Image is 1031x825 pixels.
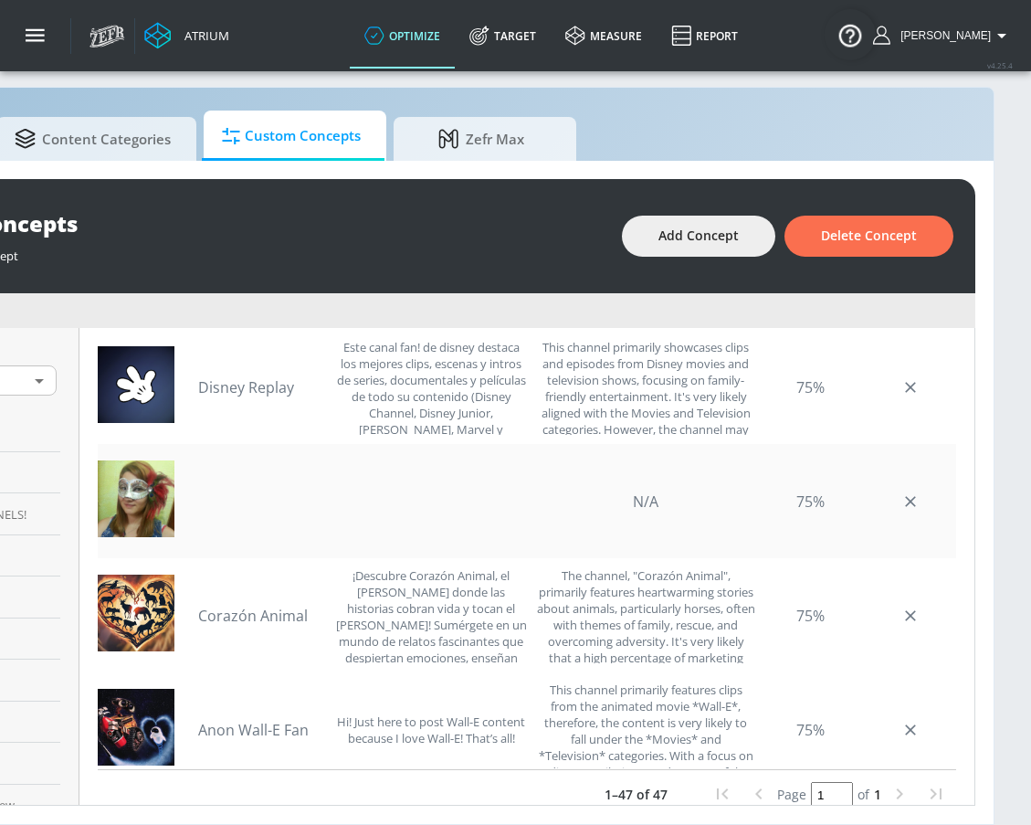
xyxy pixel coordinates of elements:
img: UCvQ1xM3IwZtXx1pSlCuXXPA [98,460,174,537]
span: Zefr Max [412,117,551,161]
button: Delete Concept [784,216,953,257]
a: Target [455,3,551,69]
div: 75% [764,339,856,435]
span: Custom Concepts [222,114,361,158]
img: UCmPgSHBu6xzIq8tnM3dMYgg [98,346,174,423]
div: Hi! Just here to post Wall-E content because I love Wall-E! That’s all! [335,682,527,777]
div: 75% [764,453,856,549]
a: Anon Wall-E Fan [198,720,326,740]
input: page [811,782,853,806]
span: Content Categories [15,117,171,161]
img: UC0Dm-76qGfl1Dml5j4-FlRQ [98,575,174,651]
span: login as: aracely.alvarenga@zefr.com [893,29,991,42]
a: Disney Replay [198,377,326,397]
a: optimize [350,3,455,69]
div: Atrium [177,27,229,44]
a: measure [551,3,657,69]
a: Corazón Animal [198,606,326,626]
div: 75% [764,682,856,777]
button: [PERSON_NAME] [873,25,1013,47]
img: UCLFldYI2jQFK9q__CFT1kGw [98,689,174,766]
div: Set page and press "Enter" [777,782,881,806]
div: ¡Descubre Corazón Animal, el refugio donde las historias cobran vida y tocan el alma! Sumérgete e... [335,567,527,663]
div: 75% [764,567,856,663]
div: Este canal fan! de disney destaca los mejores clips, escenas y intros de series, documentales y p... [335,339,527,435]
div: This channel primarily features clips from the animated movie *Wall-E*, therefore, the content is... [536,682,755,777]
div: N/A [536,453,755,549]
span: Add Concept [658,225,739,248]
div: The channel, "Corazón Animal", primarily features heartwarming stories about animals, particularl... [536,567,755,663]
a: Report [657,3,752,69]
a: Atrium [144,22,229,49]
p: 1–47 of 47 [605,785,668,804]
span: 1 [874,786,881,803]
button: Add Concept [622,216,775,257]
div: This channel primarily showcases clips and episodes from Disney movies and television shows, focu... [536,339,755,435]
span: Delete Concept [821,225,917,248]
button: Open Resource Center [825,9,876,60]
span: v 4.25.4 [987,60,1013,70]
